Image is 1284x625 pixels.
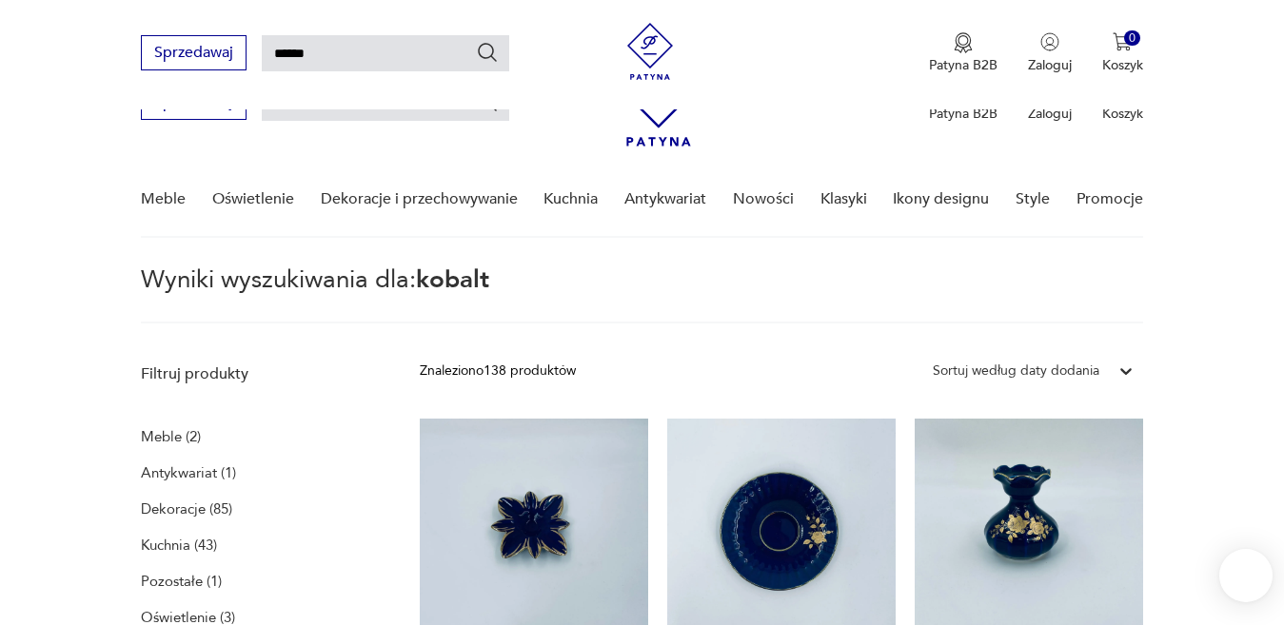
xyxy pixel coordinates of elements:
[141,459,236,486] a: Antykwariat (1)
[1040,32,1059,51] img: Ikonka użytkownika
[1028,32,1072,74] button: Zaloguj
[141,423,201,450] a: Meble (2)
[624,163,706,236] a: Antykwariat
[1102,105,1143,123] p: Koszyk
[1016,163,1050,236] a: Style
[141,97,247,110] a: Sprzedawaj
[416,263,489,297] span: kobalt
[141,48,247,61] a: Sprzedawaj
[1102,56,1143,74] p: Koszyk
[929,32,998,74] button: Patyna B2B
[141,568,222,595] a: Pozostałe (1)
[141,496,232,522] a: Dekoracje (85)
[141,35,247,70] button: Sprzedawaj
[1102,32,1143,74] button: 0Koszyk
[733,163,794,236] a: Nowości
[929,105,998,123] p: Patyna B2B
[141,532,217,558] a: Kuchnia (43)
[1124,30,1140,47] div: 0
[1113,32,1132,51] img: Ikona koszyka
[954,32,973,53] img: Ikona medalu
[1077,163,1143,236] a: Promocje
[420,361,576,381] div: Znaleziono 138 produktów
[929,56,998,74] p: Patyna B2B
[476,41,499,64] button: Szukaj
[820,163,867,236] a: Klasyki
[1219,549,1273,602] iframe: Smartsupp widget button
[933,361,1099,381] div: Sortuj według daty dodania
[321,163,518,236] a: Dekoracje i przechowywanie
[141,163,186,236] a: Meble
[893,163,989,236] a: Ikony designu
[1028,105,1072,123] p: Zaloguj
[929,32,998,74] a: Ikona medaluPatyna B2B
[1028,56,1072,74] p: Zaloguj
[543,163,598,236] a: Kuchnia
[141,268,1142,323] p: Wyniki wyszukiwania dla:
[622,23,679,80] img: Patyna - sklep z meblami i dekoracjami vintage
[212,163,294,236] a: Oświetlenie
[141,363,374,384] p: Filtruj produkty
